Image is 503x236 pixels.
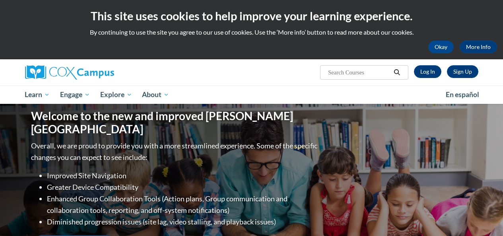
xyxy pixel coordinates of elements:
[142,90,169,99] span: About
[47,216,319,228] li: Diminished progression issues (site lag, video stalling, and playback issues)
[6,28,497,37] p: By continuing to use the site you agree to our use of cookies. Use the ‘More info’ button to read...
[441,86,484,103] a: En español
[55,86,95,104] a: Engage
[60,90,90,99] span: Engage
[31,140,319,163] p: Overall, we are proud to provide you with a more streamlined experience. Some of the specific cha...
[25,90,50,99] span: Learn
[446,90,479,99] span: En español
[47,170,319,181] li: Improved Site Navigation
[95,86,137,104] a: Explore
[460,41,497,53] a: More Info
[428,41,454,53] button: Okay
[19,86,484,104] div: Main menu
[31,109,319,136] h1: Welcome to the new and improved [PERSON_NAME][GEOGRAPHIC_DATA]
[447,65,478,78] a: Register
[100,90,132,99] span: Explore
[25,65,114,80] img: Cox Campus
[25,65,168,80] a: Cox Campus
[391,68,403,77] button: Search
[414,65,441,78] a: Log In
[47,181,319,193] li: Greater Device Compatibility
[327,68,391,77] input: Search Courses
[137,86,174,104] a: About
[20,86,55,104] a: Learn
[6,8,497,24] h2: This site uses cookies to help improve your learning experience.
[47,193,319,216] li: Enhanced Group Collaboration Tools (Action plans, Group communication and collaboration tools, re...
